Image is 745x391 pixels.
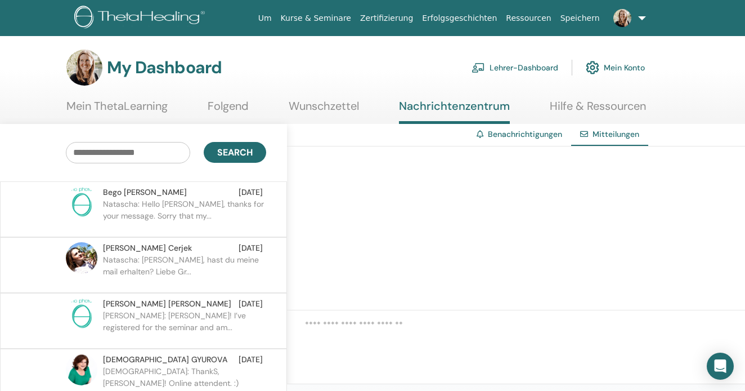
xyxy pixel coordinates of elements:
img: no-photo.png [66,298,97,330]
img: default.jpg [66,242,97,274]
a: Erfolgsgeschichten [418,8,501,29]
a: Folgend [208,99,249,121]
img: chalkboard-teacher.svg [472,63,485,73]
img: logo.png [74,6,209,31]
h3: My Dashboard [107,57,222,78]
a: Nachrichtenzentrum [399,99,510,124]
a: Wunschzettel [289,99,359,121]
p: [PERSON_NAME]: [PERSON_NAME]! I’ve registered for the seminar and am... [103,310,266,344]
span: [PERSON_NAME] Cerjek [103,242,192,254]
a: Zertifizierung [356,8,418,29]
span: [PERSON_NAME] [PERSON_NAME] [103,298,231,310]
span: Bego [PERSON_NAME] [103,186,187,198]
div: Open Intercom Messenger [707,353,734,380]
span: Mitteilungen [593,129,639,139]
p: Natascha: [PERSON_NAME], hast du meine mail erhalten? Liebe Gr... [103,254,266,288]
a: Um [254,8,276,29]
img: no-photo.png [66,186,97,218]
a: Ressourcen [501,8,555,29]
img: default.jpg [66,354,97,385]
img: cog.svg [586,58,599,77]
p: Natascha: Hello [PERSON_NAME], thanks for your message. Sorry that my... [103,198,266,232]
a: Benachrichtigungen [488,129,562,139]
span: [DATE] [239,186,263,198]
button: Search [204,142,266,163]
span: [DATE] [239,298,263,310]
span: [DEMOGRAPHIC_DATA] GYUROVA [103,354,227,366]
a: Mein ThetaLearning [66,99,168,121]
img: default.jpg [613,9,631,27]
a: Kurse & Seminare [276,8,356,29]
span: [DATE] [239,354,263,366]
a: Lehrer-Dashboard [472,55,558,80]
a: Hilfe & Ressourcen [550,99,646,121]
span: Search [217,146,253,158]
a: Speichern [556,8,604,29]
span: [DATE] [239,242,263,254]
img: default.jpg [66,50,102,86]
a: Mein Konto [586,55,645,80]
